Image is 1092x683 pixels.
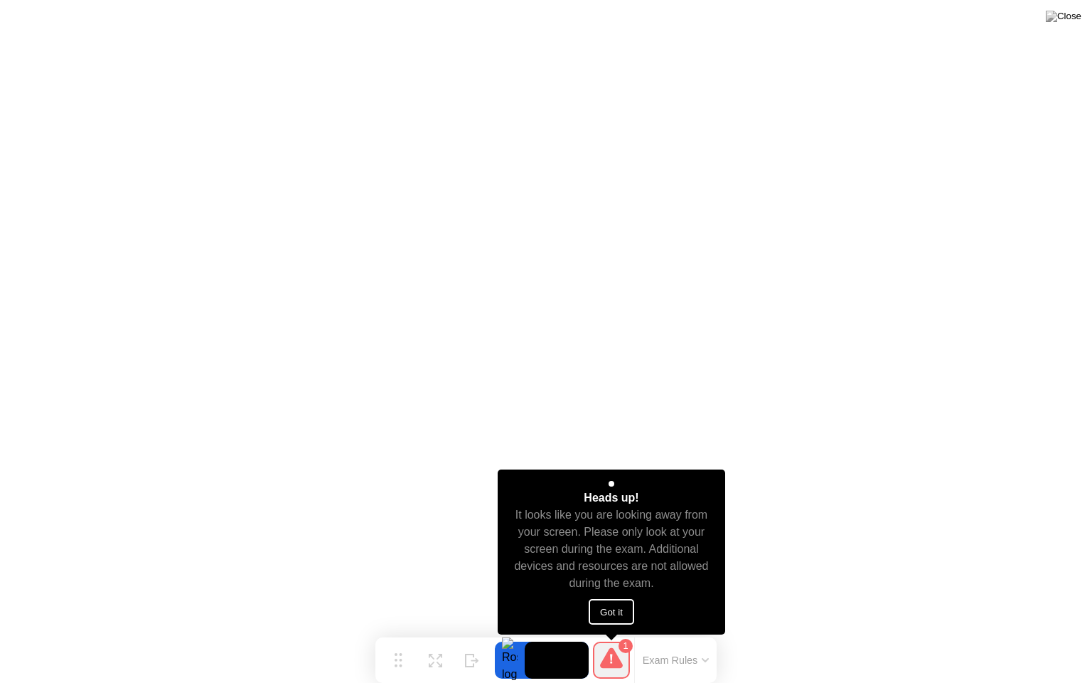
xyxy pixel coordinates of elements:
div: Heads up! [584,489,638,507]
div: It looks like you are looking away from your screen. Please only look at your screen during the e... [510,507,713,592]
img: Close [1046,11,1081,22]
div: 1 [619,639,633,653]
button: Exam Rules [638,654,714,667]
button: Got it [589,599,634,625]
